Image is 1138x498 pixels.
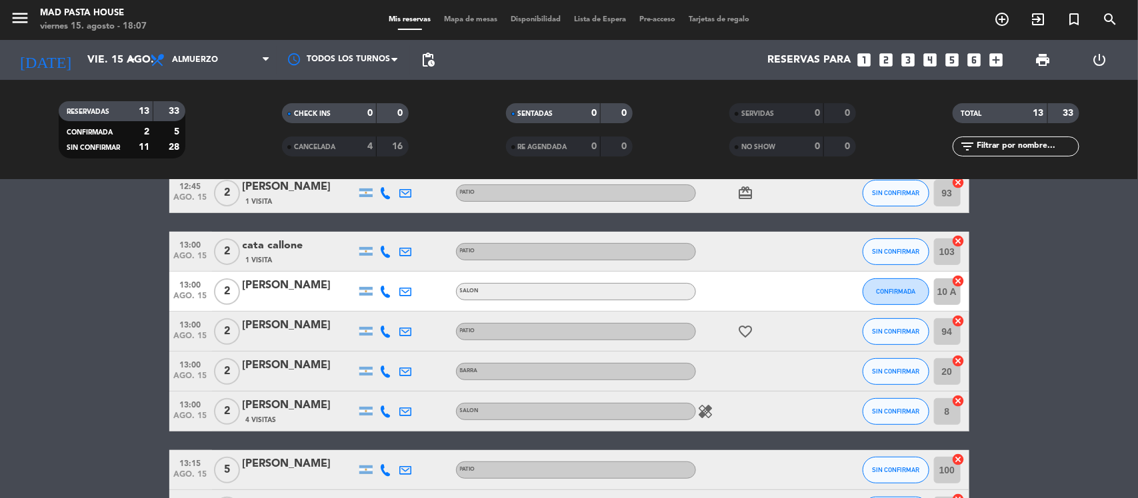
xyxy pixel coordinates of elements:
span: 1 Visita [246,196,273,207]
i: power_settings_new [1091,52,1107,68]
span: SERVIDAS [741,111,774,117]
div: viernes 15. agosto - 18:07 [40,20,147,33]
span: SIN CONFIRMAR [872,466,919,473]
span: PATIO [460,328,475,334]
span: RE AGENDADA [518,144,567,150]
button: CONFIRMADA [863,278,929,305]
span: 2 [214,278,240,305]
span: CONFIRMADA [876,288,915,295]
span: SIN CONFIRMAR [872,368,919,375]
span: 5 [214,457,240,483]
button: SIN CONFIRMAR [863,358,929,385]
i: cancel [952,234,965,248]
strong: 0 [367,109,373,118]
span: Tarjetas de regalo [682,16,756,23]
div: [PERSON_NAME] [243,178,356,196]
strong: 28 [169,142,182,152]
strong: 0 [591,109,597,118]
i: cancel [952,274,965,288]
span: 2 [214,358,240,385]
span: ago. 15 [174,292,207,307]
i: looks_two [878,51,895,69]
span: ago. 15 [174,411,207,427]
span: Reservas para [768,54,851,67]
span: 2 [214,398,240,425]
i: healing [698,403,714,419]
span: SIN CONFIRMAR [67,144,120,151]
strong: 33 [169,107,182,116]
span: ago. 15 [174,332,207,347]
i: cancel [952,394,965,407]
span: ago. 15 [174,372,207,387]
i: looks_6 [966,51,983,69]
span: 13:00 [174,356,207,372]
i: exit_to_app [1030,11,1046,27]
strong: 5 [174,127,182,136]
span: SIN CONFIRMAR [872,248,919,255]
strong: 2 [144,127,149,136]
div: Mad Pasta House [40,7,147,20]
i: arrow_drop_down [124,52,140,68]
span: 13:15 [174,455,207,470]
strong: 0 [621,109,629,118]
button: SIN CONFIRMAR [863,318,929,345]
i: looks_4 [922,51,939,69]
span: TOTAL [961,111,981,117]
strong: 13 [1033,109,1044,118]
span: RESERVADAS [67,109,109,115]
span: SENTADAS [518,111,553,117]
strong: 16 [393,142,406,151]
button: menu [10,8,30,33]
div: LOG OUT [1071,40,1128,80]
button: SIN CONFIRMAR [863,398,929,425]
span: 13:00 [174,236,207,252]
span: print [1035,52,1051,68]
i: menu [10,8,30,28]
span: Pre-acceso [633,16,682,23]
i: add_circle_outline [994,11,1010,27]
strong: 0 [621,142,629,151]
span: 13:00 [174,396,207,411]
strong: 0 [398,109,406,118]
i: favorite_border [738,324,754,340]
input: Filtrar por nombre... [975,139,1079,154]
button: SIN CONFIRMAR [863,238,929,265]
span: 12:45 [174,178,207,193]
strong: 0 [845,142,853,151]
span: 13:00 [174,276,207,292]
div: [PERSON_NAME] [243,317,356,334]
i: cancel [952,314,965,328]
span: CONFIRMADA [67,129,113,136]
span: SALON [460,408,479,413]
strong: 0 [815,142,820,151]
i: [DATE] [10,45,81,75]
div: [PERSON_NAME] [243,397,356,414]
span: CANCELADA [294,144,335,150]
span: SIN CONFIRMAR [872,407,919,415]
i: looks_3 [900,51,917,69]
span: CHECK INS [294,111,331,117]
span: 2 [214,238,240,265]
div: [PERSON_NAME] [243,277,356,294]
div: [PERSON_NAME] [243,357,356,374]
strong: 0 [591,142,597,151]
i: cancel [952,354,965,368]
i: search [1102,11,1118,27]
span: 2 [214,318,240,345]
span: 13:00 [174,316,207,332]
i: cancel [952,176,965,189]
button: SIN CONFIRMAR [863,457,929,483]
span: ago. 15 [174,470,207,485]
span: ago. 15 [174,193,207,208]
span: pending_actions [420,52,436,68]
span: Disponibilidad [504,16,567,23]
span: BARRA [460,368,478,373]
span: SIN CONFIRMAR [872,189,919,196]
span: 1 Visita [246,255,273,266]
i: looks_one [856,51,873,69]
i: add_box [988,51,1005,69]
span: ago. 15 [174,252,207,267]
span: 2 [214,180,240,206]
strong: 0 [845,109,853,118]
strong: 11 [139,142,149,152]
